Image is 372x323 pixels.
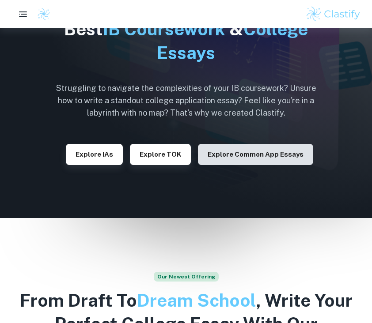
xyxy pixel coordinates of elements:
[32,8,50,21] a: Clastify logo
[66,144,123,165] button: Explore IAs
[130,150,191,158] a: Explore TOK
[137,290,256,311] span: Dream School
[198,144,313,165] button: Explore Common App essays
[49,82,323,119] h6: Struggling to navigate the complexities of your IB coursework? Unsure how to write a standout col...
[66,150,123,158] a: Explore IAs
[157,19,308,63] span: College Essays
[154,272,219,282] span: Our Newest Offering
[198,150,313,158] a: Explore Common App essays
[130,144,191,165] button: Explore TOK
[37,8,50,21] img: Clastify logo
[305,5,361,23] img: Clastify logo
[103,19,225,39] span: IB Coursework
